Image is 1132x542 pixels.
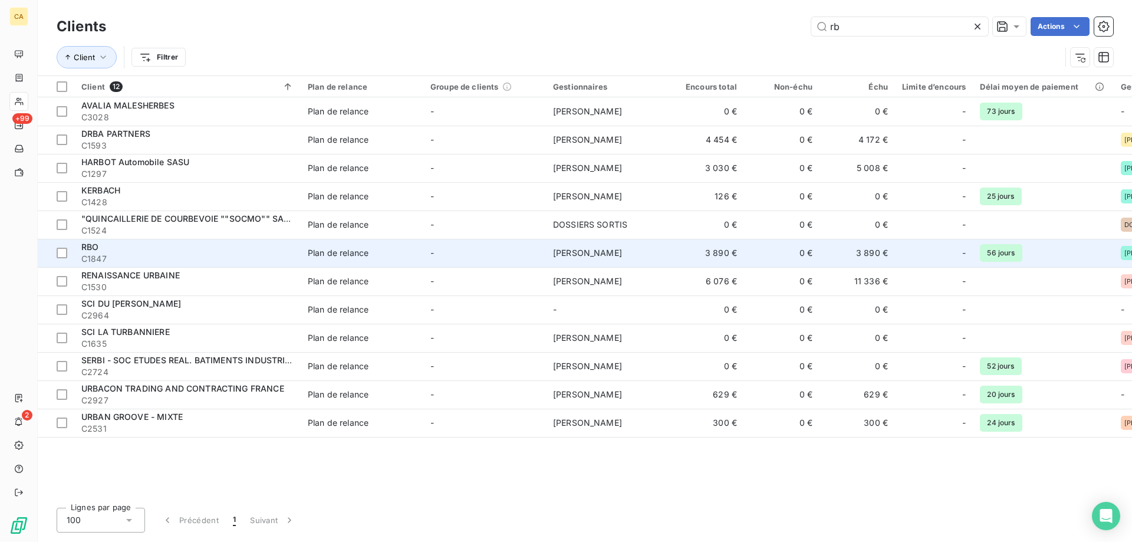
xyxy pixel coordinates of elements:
td: 0 € [744,239,820,267]
span: [PERSON_NAME] [553,106,622,116]
span: Groupe de clients [430,82,499,91]
span: - [430,418,434,428]
td: 3 890 € [820,239,895,267]
span: HARBOT Automobile SASU [81,157,189,167]
td: 0 € [669,211,744,239]
span: [PERSON_NAME] [553,191,622,201]
td: 0 € [669,97,744,126]
span: - [430,276,434,286]
span: SERBI - SOC ETUDES REAL. BATIMENTS INDUSTRIALISES [81,355,314,365]
span: [PERSON_NAME] [553,134,622,144]
span: 100 [67,514,81,526]
span: 20 jours [980,386,1022,403]
td: 3 890 € [669,239,744,267]
td: 4 454 € [669,126,744,154]
span: [PERSON_NAME] [553,389,622,399]
div: Gestionnaires [553,82,662,91]
span: - [962,304,966,316]
span: - [430,248,434,258]
span: [PERSON_NAME] [553,163,622,173]
div: Plan de relance [308,304,368,316]
td: 0 € [820,97,895,126]
span: [PERSON_NAME] [553,276,622,286]
td: 0 € [820,211,895,239]
td: 629 € [820,380,895,409]
span: 52 jours [980,357,1021,375]
span: URBACON TRADING AND CONTRACTING FRANCE [81,383,284,393]
td: 3 030 € [669,154,744,182]
td: 6 076 € [669,267,744,295]
span: - [1121,304,1124,314]
span: [PERSON_NAME] [553,361,622,371]
td: 5 008 € [820,154,895,182]
span: C1530 [81,281,294,293]
div: Limite d’encours [902,82,966,91]
span: - [962,190,966,202]
div: Plan de relance [308,275,368,287]
span: DOSSIERS SORTIS [553,219,627,229]
div: Plan de relance [308,219,368,231]
td: 0 € [669,324,744,352]
span: - [430,304,434,314]
span: - [430,333,434,343]
button: Précédent [154,508,226,533]
td: 629 € [669,380,744,409]
div: Délai moyen de paiement [980,82,1106,91]
td: 300 € [669,409,744,437]
span: - [430,389,434,399]
span: - [962,332,966,344]
span: "QUINCAILLERIE DE COURBEVOIE ""SOCMO"" SARL" [81,213,298,224]
div: Plan de relance [308,247,368,259]
td: 126 € [669,182,744,211]
div: Encours total [676,82,737,91]
span: C3028 [81,111,294,123]
span: - [430,163,434,173]
span: C1524 [81,225,294,236]
span: C2964 [81,310,294,321]
td: 0 € [820,295,895,324]
span: - [962,134,966,146]
span: - [430,191,434,201]
div: CA [9,7,28,26]
td: 0 € [744,154,820,182]
span: - [962,162,966,174]
span: 24 jours [980,414,1022,432]
span: DRBA PARTNERS [81,129,150,139]
td: 4 172 € [820,126,895,154]
span: - [1121,106,1124,116]
span: C1593 [81,140,294,152]
span: - [962,275,966,287]
button: 1 [226,508,243,533]
td: 11 336 € [820,267,895,295]
span: 2 [22,410,32,421]
span: C2927 [81,395,294,406]
span: RBO [81,242,98,252]
div: Plan de relance [308,106,368,117]
span: SCI DU [PERSON_NAME] [81,298,181,308]
td: 0 € [744,182,820,211]
td: 0 € [669,295,744,324]
div: Échu [827,82,888,91]
span: C1428 [81,196,294,208]
td: 0 € [820,352,895,380]
span: 73 jours [980,103,1022,120]
td: 0 € [744,409,820,437]
td: 0 € [744,295,820,324]
td: 0 € [744,380,820,409]
span: Client [81,82,105,91]
span: - [962,219,966,231]
td: 0 € [744,267,820,295]
span: 1 [233,514,236,526]
span: Client [74,52,95,62]
span: 12 [110,81,123,92]
span: - [962,360,966,372]
div: Plan de relance [308,134,368,146]
span: C2724 [81,366,294,378]
div: Non-échu [751,82,812,91]
span: - [962,417,966,429]
td: 300 € [820,409,895,437]
span: - [1121,389,1124,399]
td: 0 € [744,211,820,239]
div: Open Intercom Messenger [1092,502,1120,530]
button: Suivant [243,508,302,533]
